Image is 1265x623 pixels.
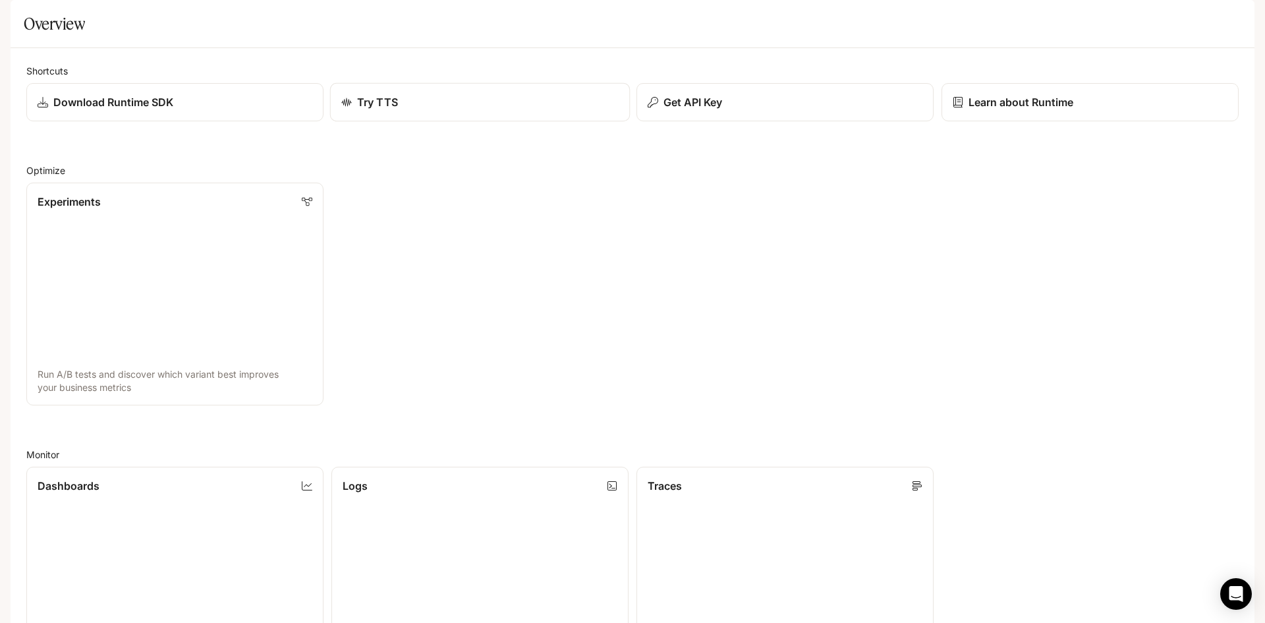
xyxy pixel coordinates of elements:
p: Traces [648,478,682,494]
h2: Shortcuts [26,64,1239,78]
a: Try TTS [330,83,631,122]
p: Logs [343,478,368,494]
div: Open Intercom Messenger [1220,578,1252,610]
button: open drawer [10,7,34,30]
a: Learn about Runtime [942,83,1239,121]
a: ExperimentsRun A/B tests and discover which variant best improves your business metrics [26,183,323,405]
p: Experiments [38,194,101,210]
h2: Optimize [26,163,1239,177]
p: Get API Key [663,94,722,110]
p: Learn about Runtime [969,94,1073,110]
h2: Monitor [26,448,1239,461]
button: Get API Key [636,83,934,121]
a: Download Runtime SDK [26,83,323,121]
h1: Overview [24,11,85,37]
p: Download Runtime SDK [53,94,173,110]
p: Dashboards [38,478,99,494]
p: Try TTS [357,94,398,110]
p: Run A/B tests and discover which variant best improves your business metrics [38,368,312,394]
